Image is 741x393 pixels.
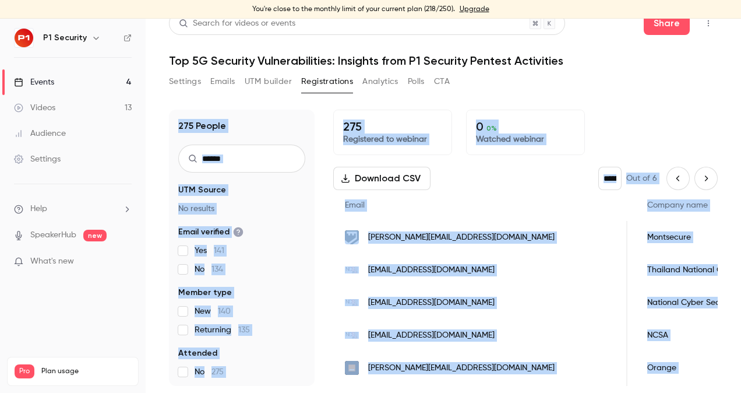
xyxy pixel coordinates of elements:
button: Next page [694,167,718,190]
button: Download CSV [333,167,431,190]
h1: 275 People [178,119,226,133]
button: CTA [434,72,450,91]
li: help-dropdown-opener [14,203,132,215]
span: [PERSON_NAME][EMAIL_ADDRESS][DOMAIN_NAME] [368,362,555,374]
p: Watched webinar [476,134,575,145]
img: P1 Security [15,29,33,47]
img: ncsa.or.th [345,299,359,307]
button: UTM builder [245,72,292,91]
span: Plan usage [41,367,131,376]
span: [PERSON_NAME][EMAIL_ADDRESS][DOMAIN_NAME] [368,231,555,244]
span: Returning [195,324,250,336]
span: Email [345,201,365,209]
p: Out of 6 [626,173,657,184]
span: Member type [178,287,232,299]
img: orange.com [345,361,359,375]
span: Attended [178,348,217,359]
p: Registered to webinar [343,134,442,145]
span: No [195,264,223,275]
button: Emails [210,72,235,91]
span: What's new [30,255,74,268]
p: 275 [343,120,442,134]
button: Settings [169,72,201,91]
p: 0 [476,120,575,134]
span: New [195,306,231,317]
span: 275 [211,368,224,376]
span: 134 [211,265,223,273]
a: SpeakerHub [30,229,76,241]
button: Share [644,12,690,35]
div: Events [14,76,54,88]
button: Previous page [666,167,690,190]
span: Pro [15,364,34,378]
span: No [195,366,224,378]
h1: Top 5G Security Vulnerabilities: Insights from P1 Security Pentest Activities [169,54,718,68]
img: ncsa.or.th [345,332,359,339]
button: Polls [408,72,425,91]
span: new [83,230,107,241]
span: Company name [647,201,708,209]
div: Videos [14,102,55,114]
div: Search for videos or events [179,17,295,30]
span: [EMAIL_ADDRESS][DOMAIN_NAME] [368,264,495,276]
div: Audience [14,128,66,139]
button: Registrations [301,72,353,91]
a: Upgrade [460,5,489,14]
p: No results [178,203,305,215]
img: ncsa.or.th [345,266,359,274]
span: 135 [238,326,250,334]
img: montsecure.com [345,230,359,244]
span: [EMAIL_ADDRESS][DOMAIN_NAME] [368,297,495,309]
span: Help [30,203,47,215]
div: Settings [14,153,61,165]
span: UTM Source [178,184,226,196]
span: Email verified [178,226,244,238]
span: [EMAIL_ADDRESS][DOMAIN_NAME] [368,329,495,342]
span: Yes [195,245,224,257]
span: 0 % [486,124,497,132]
button: Analytics [362,72,398,91]
span: 140 [218,307,231,315]
h6: P1 Security [43,32,87,44]
span: 141 [214,247,224,255]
